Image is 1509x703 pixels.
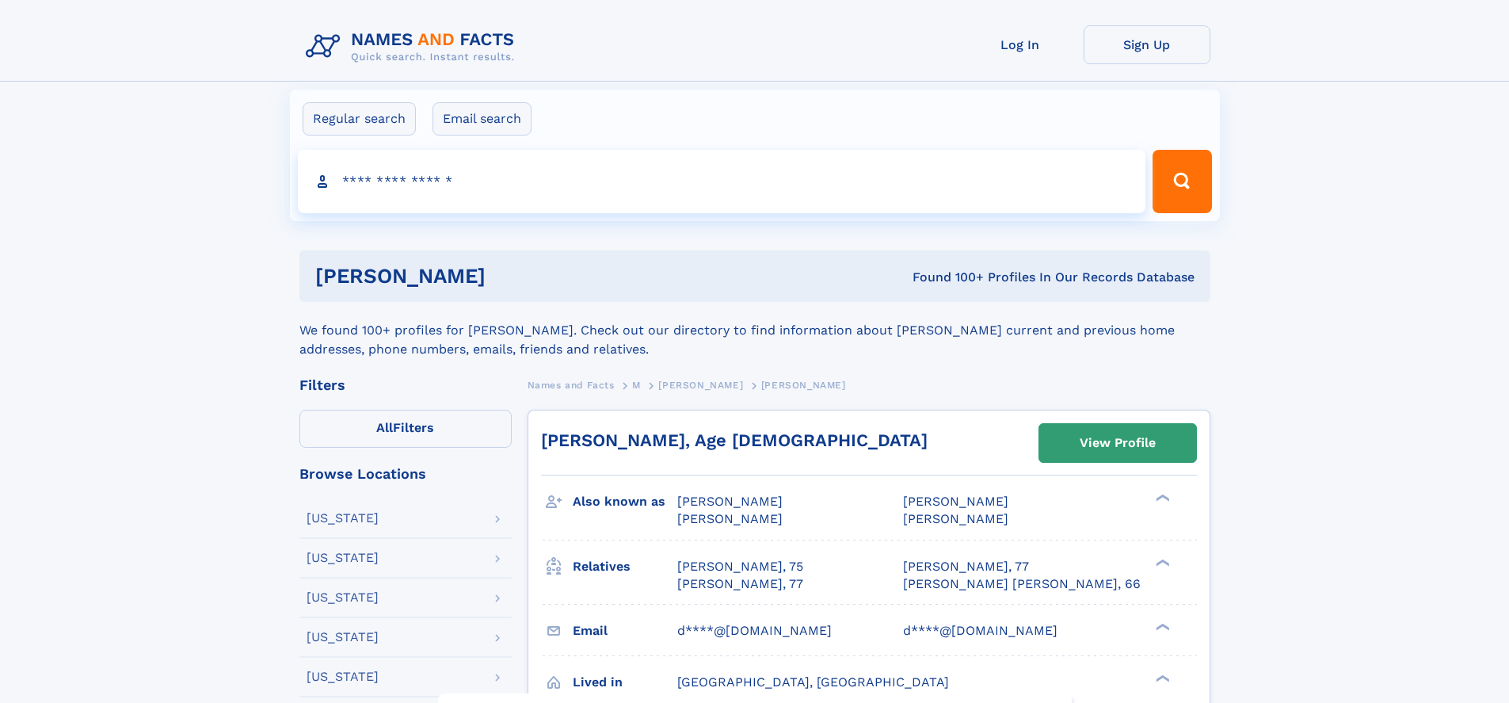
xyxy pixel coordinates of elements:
a: View Profile [1039,424,1196,462]
h3: Email [573,617,677,644]
a: [PERSON_NAME], 77 [903,558,1029,575]
div: ❯ [1152,557,1171,567]
a: [PERSON_NAME] [658,375,743,395]
div: We found 100+ profiles for [PERSON_NAME]. Check out our directory to find information about [PERS... [299,302,1210,359]
div: [US_STATE] [307,631,379,644]
div: [US_STATE] [307,591,379,604]
input: search input [298,150,1146,213]
div: Filters [299,378,512,392]
label: Filters [299,410,512,448]
div: [US_STATE] [307,671,379,683]
span: [GEOGRAPHIC_DATA], [GEOGRAPHIC_DATA] [677,674,949,690]
img: Logo Names and Facts [299,25,528,68]
div: ❯ [1152,673,1171,683]
div: Found 100+ Profiles In Our Records Database [699,269,1195,286]
div: Browse Locations [299,467,512,481]
span: [PERSON_NAME] [658,380,743,391]
div: ❯ [1152,493,1171,503]
span: [PERSON_NAME] [903,511,1008,526]
div: ❯ [1152,621,1171,632]
a: [PERSON_NAME], Age [DEMOGRAPHIC_DATA] [541,430,928,450]
a: [PERSON_NAME], 77 [677,575,803,593]
h1: [PERSON_NAME] [315,266,699,286]
span: All [376,420,393,435]
label: Regular search [303,102,416,136]
a: Names and Facts [528,375,615,395]
label: Email search [433,102,532,136]
span: M [632,380,641,391]
a: [PERSON_NAME] [PERSON_NAME], 66 [903,575,1141,593]
h3: Lived in [573,669,677,696]
a: Log In [957,25,1084,64]
span: [PERSON_NAME] [903,494,1008,509]
a: [PERSON_NAME], 75 [677,558,803,575]
h3: Relatives [573,553,677,580]
h3: Also known as [573,488,677,515]
a: Sign Up [1084,25,1210,64]
div: [US_STATE] [307,552,379,564]
span: [PERSON_NAME] [677,511,783,526]
a: M [632,375,641,395]
div: [US_STATE] [307,512,379,525]
span: [PERSON_NAME] [761,380,846,391]
span: [PERSON_NAME] [677,494,783,509]
div: View Profile [1080,425,1156,461]
button: Search Button [1153,150,1211,213]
